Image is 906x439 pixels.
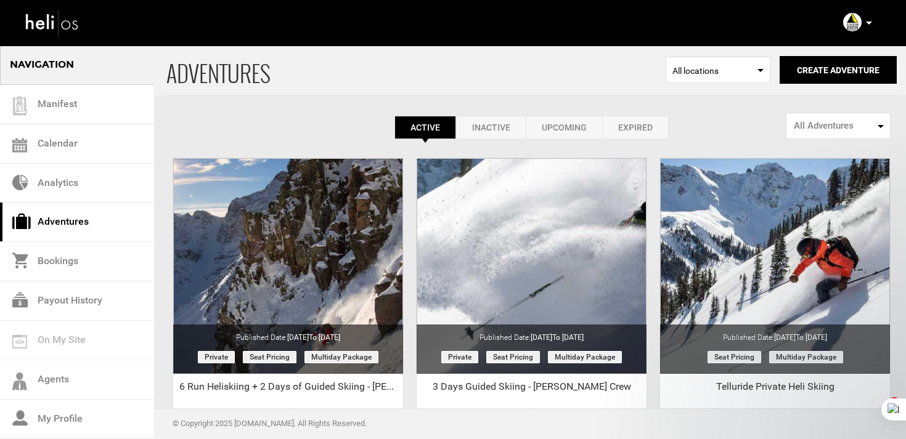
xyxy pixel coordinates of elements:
iframe: Intercom live chat [864,397,894,427]
span: Private [441,351,478,363]
img: on_my_site.svg [12,335,27,348]
div: Published Date: [417,324,647,343]
div: Published Date: [660,324,890,343]
span: All locations [672,65,764,77]
a: Inactive [456,116,526,139]
button: Create Adventure [780,56,897,84]
span: ADVENTURES [166,45,666,95]
span: Private [198,351,235,363]
span: to [DATE] [309,333,340,342]
span: to [DATE] [552,333,584,342]
span: Seat Pricing [486,351,540,363]
span: Select box activate [666,57,770,83]
img: heli-logo [25,7,80,39]
span: [DATE] [287,333,340,342]
span: Multiday package [304,351,378,363]
a: Active [394,116,456,139]
a: Expired [602,116,669,139]
img: guest-list.svg [10,97,29,115]
div: Telluride Private Heli Skiing [660,380,890,398]
div: 6 Run Heliskiing + 2 Days of Guided Skiing - [PERSON_NAME] Crew [173,380,403,398]
div: 3 Days Guided Skiing - [PERSON_NAME] Crew [417,380,647,398]
img: agents-icon.svg [12,373,27,390]
a: Upcoming [526,116,602,139]
span: Multiday package [548,351,622,363]
span: Seat Pricing [243,351,296,363]
div: Published Date: [173,324,403,343]
span: 1 [889,397,899,407]
img: b3bcc865aaab25ac3536b0227bee0eb5.png [843,13,862,31]
span: [DATE] [531,333,584,342]
img: calendar.svg [12,138,27,153]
